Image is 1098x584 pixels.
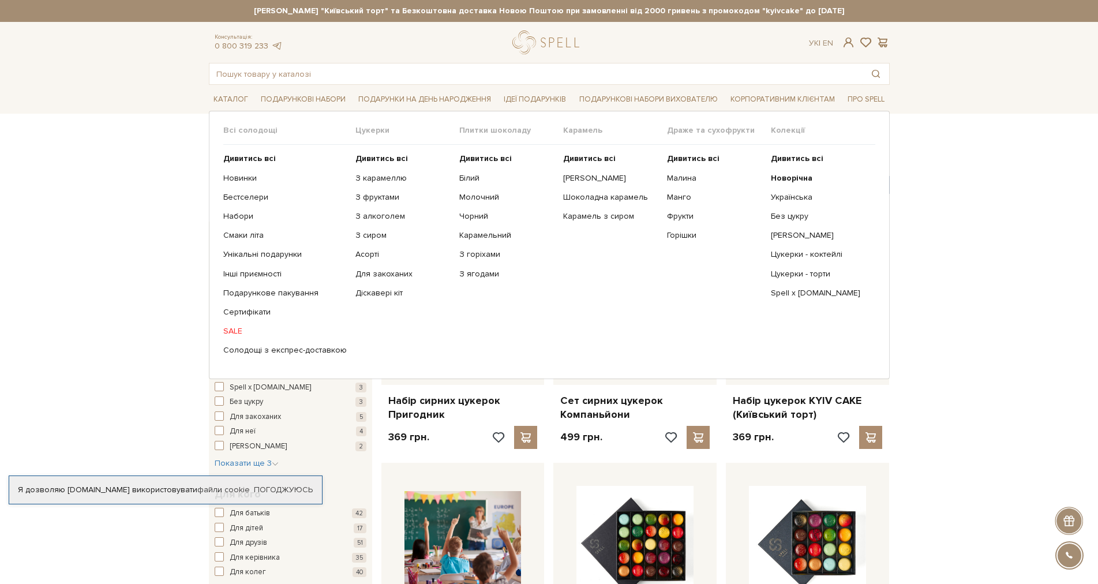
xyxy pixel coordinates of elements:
b: Дивитись всі [459,154,512,163]
span: Колекції [771,125,875,136]
a: Асорті [355,249,451,260]
span: Spell x [DOMAIN_NAME] [230,382,311,394]
a: З карамеллю [355,173,451,184]
a: Українська [771,192,866,203]
a: З алкоголем [355,211,451,222]
a: Манго [667,192,762,203]
a: Новорічна [771,173,866,184]
a: Подарункові набори [256,91,350,108]
a: [PERSON_NAME] [563,173,658,184]
a: З горіхами [459,249,554,260]
a: З ягодами [459,269,554,279]
p: 369 грн. [733,430,774,444]
a: En [823,38,833,48]
a: Шоколадна карамель [563,192,658,203]
button: Spell x [DOMAIN_NAME] 3 [215,382,366,394]
a: Spell x [DOMAIN_NAME] [771,288,866,298]
a: Фрукти [667,211,762,222]
a: Діскавері кіт [355,288,451,298]
b: Новорічна [771,173,812,183]
a: Дивитись всі [223,154,347,164]
button: Для керівника 35 [215,552,366,564]
a: Дивитись всі [667,154,762,164]
a: Сертифікати [223,307,347,317]
span: Всі солодощі [223,125,355,136]
a: Малина [667,173,762,184]
span: 17 [354,523,366,533]
b: Дивитись всі [667,154,719,163]
b: Дивитись всі [563,154,616,163]
a: Набір сирних цукерок Пригодник [388,394,538,421]
a: 0 800 319 233 [215,41,268,51]
span: 5 [356,412,366,422]
span: Консультація: [215,33,283,41]
span: Для батьків [230,508,270,519]
a: Цукерки - торти [771,269,866,279]
strong: [PERSON_NAME] "Київський торт" та Безкоштовна доставка Новою Поштою при замовленні від 2000 гриве... [209,6,890,16]
button: Для неї 4 [215,426,366,437]
a: файли cookie [197,485,250,495]
span: Без цукру [230,396,263,408]
button: Для батьків 42 [215,508,366,519]
span: 42 [352,508,366,518]
a: Сет сирних цукерок Компаньйони [560,394,710,421]
a: Дивитись всі [771,154,866,164]
span: Для керівника [230,552,280,564]
span: Для дітей [230,523,263,534]
span: 51 [354,538,366,548]
a: Смаки літа [223,230,347,241]
a: Унікальні подарунки [223,249,347,260]
a: Ідеї подарунків [499,91,571,108]
span: [PERSON_NAME] [230,441,287,452]
button: Для колег 40 [215,567,366,578]
button: Для закоханих 5 [215,411,366,423]
a: Про Spell [843,91,889,108]
button: Для друзів 51 [215,537,366,549]
p: 369 грн. [388,430,429,444]
a: Подарункове пакування [223,288,347,298]
span: 4 [356,426,366,436]
a: SALE [223,326,347,336]
b: Дивитись всі [223,154,276,163]
span: 3 [355,397,366,407]
a: З сиром [355,230,451,241]
p: 499 грн. [560,430,602,444]
a: logo [512,31,584,54]
a: Карамельний [459,230,554,241]
input: Пошук товару у каталозі [209,63,863,84]
a: Подарункові набори вихователю [575,89,722,109]
button: Показати ще 3 [215,458,279,469]
a: Інші приємності [223,269,347,279]
span: Для колег [230,567,266,578]
button: Для дітей 17 [215,523,366,534]
span: Для неї [230,426,256,437]
b: Дивитись всі [355,154,408,163]
span: Показати ще 3 [215,458,279,468]
a: Карамель з сиром [563,211,658,222]
button: [PERSON_NAME] 2 [215,441,366,452]
button: Без цукру 3 [215,396,366,408]
a: Дивитись всі [563,154,658,164]
a: Дивитись всі [355,154,451,164]
a: Набори [223,211,347,222]
a: Подарунки на День народження [354,91,496,108]
span: Драже та сухофрукти [667,125,771,136]
a: Солодощі з експрес-доставкою [223,345,347,355]
a: Молочний [459,192,554,203]
span: 35 [352,553,366,563]
a: Набір цукерок KYIV CAKE (Київський торт) [733,394,882,421]
a: Дивитись всі [459,154,554,164]
a: Цукерки - коктейлі [771,249,866,260]
span: Карамель [563,125,667,136]
a: [PERSON_NAME] [771,230,866,241]
span: 2 [355,441,366,451]
a: Білий [459,173,554,184]
b: Дивитись всі [771,154,823,163]
a: Погоджуюсь [254,485,313,495]
a: Бестселери [223,192,347,203]
a: Новинки [223,173,347,184]
span: Для закоханих [230,411,281,423]
span: Цукерки [355,125,459,136]
a: telegram [271,41,283,51]
a: Горішки [667,230,762,241]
